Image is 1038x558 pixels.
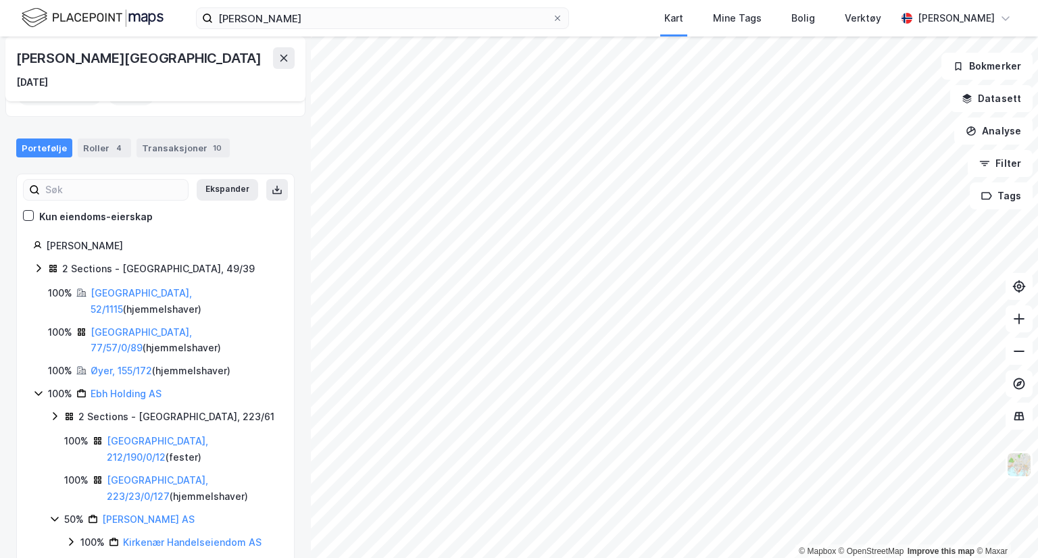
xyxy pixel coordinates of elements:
[664,10,683,26] div: Kart
[197,179,258,201] button: Ekspander
[107,433,278,465] div: ( fester )
[908,547,974,556] a: Improve this map
[112,141,126,155] div: 4
[137,138,230,157] div: Transaksjoner
[78,138,131,157] div: Roller
[941,53,1033,80] button: Bokmerker
[210,141,224,155] div: 10
[16,74,48,91] div: [DATE]
[968,150,1033,177] button: Filter
[950,85,1033,112] button: Datasett
[954,118,1033,145] button: Analyse
[48,324,72,340] div: 100%
[48,285,72,301] div: 100%
[91,363,230,379] div: ( hjemmelshaver )
[845,10,881,26] div: Verktøy
[78,409,274,425] div: 2 Sections - [GEOGRAPHIC_DATA], 223/61
[91,285,278,318] div: ( hjemmelshaver )
[839,547,904,556] a: OpenStreetMap
[970,182,1033,209] button: Tags
[91,326,192,354] a: [GEOGRAPHIC_DATA], 77/57/0/89
[970,493,1038,558] iframe: Chat Widget
[80,534,105,551] div: 100%
[16,47,264,69] div: [PERSON_NAME][GEOGRAPHIC_DATA]
[22,6,164,30] img: logo.f888ab2527a4732fd821a326f86c7f29.svg
[91,324,278,357] div: ( hjemmelshaver )
[107,435,208,463] a: [GEOGRAPHIC_DATA], 212/190/0/12
[91,287,192,315] a: [GEOGRAPHIC_DATA], 52/1115
[970,493,1038,558] div: Kontrollprogram for chat
[64,472,89,488] div: 100%
[102,513,195,525] a: [PERSON_NAME] AS
[91,388,162,399] a: Ebh Holding AS
[713,10,762,26] div: Mine Tags
[799,547,836,556] a: Mapbox
[46,238,278,254] div: [PERSON_NAME]
[91,365,152,376] a: Øyer, 155/172
[39,209,153,225] div: Kun eiendoms-eierskap
[1006,452,1032,478] img: Z
[213,8,552,28] input: Søk på adresse, matrikkel, gårdeiere, leietakere eller personer
[918,10,995,26] div: [PERSON_NAME]
[48,386,72,402] div: 100%
[16,138,72,157] div: Portefølje
[64,433,89,449] div: 100%
[123,536,262,548] a: Kirkenær Handelseiendom AS
[48,363,72,379] div: 100%
[107,472,278,505] div: ( hjemmelshaver )
[62,261,255,277] div: 2 Sections - [GEOGRAPHIC_DATA], 49/39
[791,10,815,26] div: Bolig
[64,511,84,528] div: 50%
[107,474,208,502] a: [GEOGRAPHIC_DATA], 223/23/0/127
[40,180,188,200] input: Søk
